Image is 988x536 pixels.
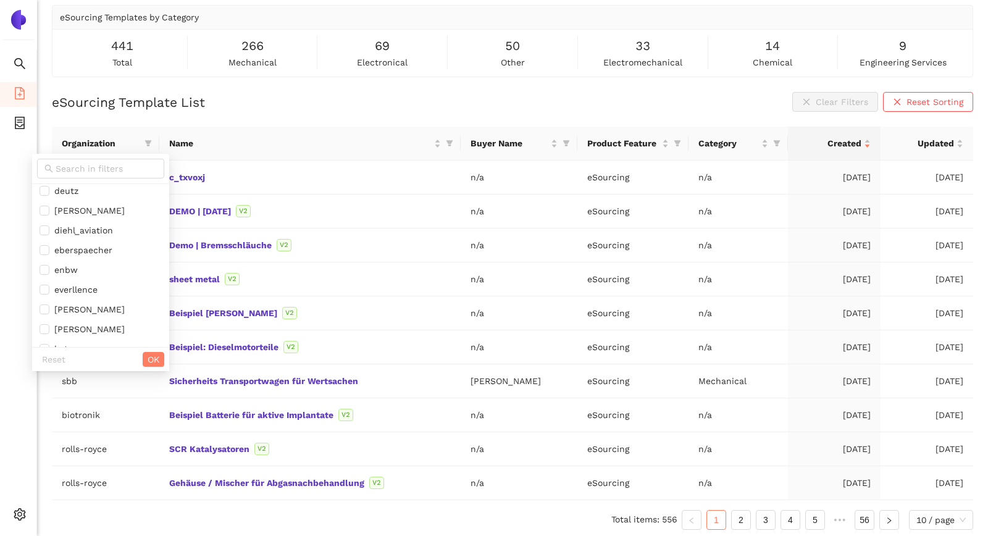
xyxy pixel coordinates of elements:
[142,134,154,153] span: filter
[881,127,973,161] th: this column's title is Updated,this column is sortable
[282,307,297,319] span: V2
[916,511,966,529] span: 10 / page
[338,409,353,421] span: V2
[461,466,577,500] td: n/a
[159,127,461,161] th: this column's title is Name,this column is sortable
[9,10,28,30] img: Logo
[461,195,577,228] td: n/a
[732,511,750,529] a: 2
[49,206,125,216] span: [PERSON_NAME]
[788,195,881,228] td: [DATE]
[461,228,577,262] td: n/a
[577,432,689,466] td: eSourcing
[881,228,973,262] td: [DATE]
[52,93,205,111] h2: eSourcing Template List
[881,296,973,330] td: [DATE]
[49,225,113,235] span: diehl_aviation
[60,12,199,22] span: eSourcing Templates by Category
[225,273,240,285] span: V2
[52,466,159,500] td: rolls-royce
[731,510,751,530] li: 2
[788,432,881,466] td: [DATE]
[689,161,788,195] td: n/a
[471,136,548,150] span: Buyer Name
[461,330,577,364] td: n/a
[52,432,159,466] td: rolls-royce
[283,341,298,353] span: V2
[885,517,893,524] span: right
[49,265,78,275] span: enbw
[881,262,973,296] td: [DATE]
[169,136,432,150] span: Name
[461,296,577,330] td: n/a
[806,511,824,529] a: 5
[14,504,26,529] span: setting
[611,510,677,530] li: Total items: 556
[62,136,140,150] span: Organization
[688,517,695,524] span: left
[689,262,788,296] td: n/a
[781,511,800,529] a: 4
[682,510,701,530] button: left
[689,195,788,228] td: n/a
[461,127,577,161] th: this column's title is Buyer Name,this column is sortable
[577,330,689,364] td: eSourcing
[577,228,689,262] td: eSourcing
[52,364,159,398] td: sbb
[111,36,133,56] span: 441
[587,136,659,150] span: Product Feature
[879,510,899,530] button: right
[369,477,384,489] span: V2
[879,510,899,530] li: Next Page
[689,432,788,466] td: n/a
[49,304,125,314] span: [PERSON_NAME]
[49,186,78,196] span: deutz
[788,398,881,432] td: [DATE]
[788,228,881,262] td: [DATE]
[577,364,689,398] td: eSourcing
[788,296,881,330] td: [DATE]
[14,83,26,107] span: file-add
[52,398,159,432] td: biotronik
[706,510,726,530] li: 1
[707,511,726,529] a: 1
[773,140,781,147] span: filter
[788,466,881,500] td: [DATE]
[14,53,26,78] span: search
[792,92,878,112] button: closeClear Filters
[501,56,525,69] span: other
[505,36,520,56] span: 50
[461,262,577,296] td: n/a
[144,140,152,147] span: filter
[689,364,788,398] td: Mechanical
[689,228,788,262] td: n/a
[906,95,963,109] span: Reset Sorting
[671,134,684,153] span: filter
[753,56,792,69] span: chemical
[830,510,850,530] li: Next 5 Pages
[881,466,973,500] td: [DATE]
[798,136,861,150] span: Created
[805,510,825,530] li: 5
[49,285,98,295] span: everllence
[881,330,973,364] td: [DATE]
[860,56,947,69] span: engineering services
[855,510,874,530] li: 56
[881,364,973,398] td: [DATE]
[112,56,132,69] span: total
[674,140,681,147] span: filter
[577,262,689,296] td: eSourcing
[461,364,577,398] td: [PERSON_NAME]
[756,510,776,530] li: 3
[771,134,783,153] span: filter
[881,195,973,228] td: [DATE]
[577,296,689,330] td: eSourcing
[689,398,788,432] td: n/a
[577,161,689,195] td: eSourcing
[577,195,689,228] td: eSourcing
[49,344,78,354] span: h-tec
[56,162,157,175] input: Search in filters
[635,36,650,56] span: 33
[698,136,759,150] span: Category
[461,432,577,466] td: n/a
